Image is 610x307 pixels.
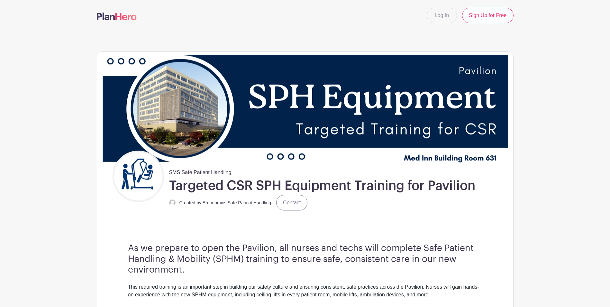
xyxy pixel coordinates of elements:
[179,200,271,205] small: Created by Ergonomics Safe Patient Handling
[128,243,482,275] h3: As we prepare to open the Pavilion, all nurses and techs will complete Safe Patient Handling & Mo...
[427,8,457,23] a: Log In
[97,13,137,20] img: logo-507f7623f17ff9eddc593b1ce0a138ce2505c220e1c5a4e2b4648c50719b7d32.svg
[169,178,475,194] h1: Targeted CSR SPH Equipment Training for Pavilion
[114,152,162,200] img: Untitled%20design.png
[169,200,176,206] img: default-ce2991bfa6775e67f084385cd625a349d9dcbb7a52a09fb2fda1e96e2d18dcdb.png
[97,52,513,166] img: event_banner_9855.png
[128,283,482,306] div: This required training is an important step in building our safety culture and ensuring consisten...
[169,166,232,176] span: SMS Safe Patient Handling
[276,195,307,210] a: Contact
[462,8,513,23] a: Sign Up for Free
